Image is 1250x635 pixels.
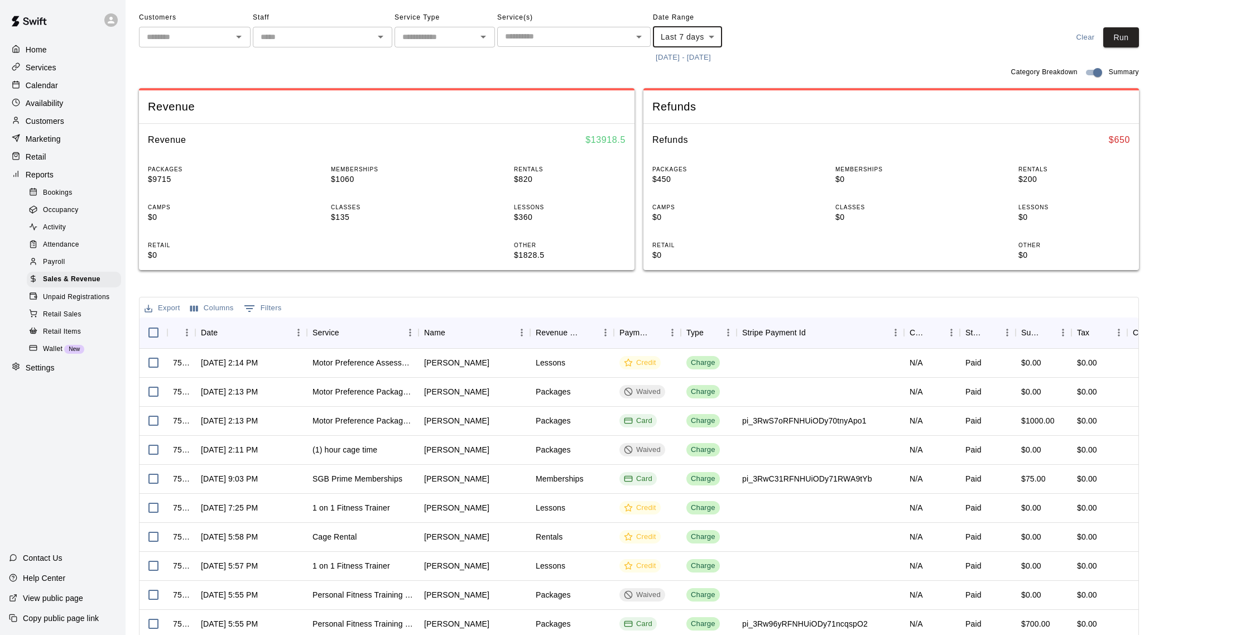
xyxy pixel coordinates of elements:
span: Activity [43,222,66,233]
div: Tax [1071,317,1127,348]
button: Menu [943,324,960,341]
div: $0.00 [1021,444,1041,455]
button: Export [142,300,183,317]
p: CAMPS [652,203,764,211]
button: Menu [402,324,419,341]
div: Paid [965,502,982,513]
div: Home [9,41,117,58]
span: Retail Sales [43,309,81,320]
div: $0.00 [1077,386,1097,397]
div: $0.00 [1021,531,1041,542]
div: 1 on 1 Fitness Trainer [312,502,390,513]
div: N/A [910,473,923,484]
div: Packages [536,618,571,629]
div: Steven Roberts [424,502,489,513]
p: PACKAGES [148,165,259,174]
p: $0 [835,174,947,185]
button: Menu [999,324,1016,341]
div: Service [312,317,339,348]
div: pi_3RwC31RFNHUiODy71RWA9tYb [742,473,872,484]
div: Settings [9,359,117,376]
div: Coupon [910,317,927,348]
p: RENTALS [514,165,626,174]
button: Open [475,29,491,45]
div: Christopher Perry [424,531,489,542]
p: OTHER [514,241,626,249]
p: $0 [835,211,947,223]
button: Sort [445,325,461,340]
button: Menu [664,324,681,341]
h6: $ 650 [1109,133,1130,147]
span: Occupancy [43,205,79,216]
button: Sort [983,325,999,340]
div: Nick Althouse [424,357,489,368]
div: Paid [965,386,982,397]
div: Customers [9,113,117,129]
p: CLASSES [331,203,443,211]
button: Menu [887,324,904,341]
div: Personal Fitness Training (12) Sessions [312,618,413,629]
div: Revenue Category [530,317,614,348]
p: $360 [514,211,626,223]
div: Subtotal [1016,317,1071,348]
div: Charge [691,503,715,513]
div: 756309 [173,502,190,513]
div: Subtotal [1021,317,1039,348]
p: Copy public page link [23,613,99,624]
div: $0.00 [1077,589,1097,600]
p: $0 [148,211,259,223]
button: Run [1103,27,1139,48]
button: Clear [1068,27,1103,48]
div: Payment Method [619,317,648,348]
div: Aug 14, 2025, 9:03 PM [201,473,258,484]
div: $75.00 [1021,473,1046,484]
div: Retail [9,148,117,165]
div: Name [419,317,530,348]
div: Retail Sales [27,307,121,323]
div: Paid [965,415,982,426]
div: N/A [910,357,923,368]
div: N/A [910,386,923,397]
div: N/A [910,618,923,629]
div: $0.00 [1077,531,1097,542]
div: Aug 14, 2025, 5:55 PM [201,589,258,600]
div: Credit [624,561,656,571]
div: Reports [9,166,117,183]
div: Aug 15, 2025, 2:11 PM [201,444,258,455]
div: Nick Althouse [424,386,489,397]
p: Home [26,44,47,55]
button: Menu [1110,324,1127,341]
span: Service Type [395,9,495,27]
p: CLASSES [835,203,947,211]
button: Sort [218,325,233,340]
p: $0 [652,249,764,261]
div: Calendar [9,77,117,94]
div: Charge [691,445,715,455]
button: Menu [1055,324,1071,341]
div: N/A [910,444,923,455]
h6: $ 13918.5 [585,133,626,147]
div: Aug 14, 2025, 5:57 PM [201,560,258,571]
p: OTHER [1018,241,1130,249]
p: Services [26,62,56,73]
p: $0 [148,249,259,261]
p: Contact Us [23,552,62,564]
div: Paid [965,473,982,484]
div: Waived [624,387,661,397]
div: $0.00 [1021,589,1041,600]
div: Nick Althouse [424,444,489,455]
button: Open [631,29,647,45]
a: Sales & Revenue [27,271,126,288]
a: Services [9,59,117,76]
div: Aug 14, 2025, 5:58 PM [201,531,258,542]
a: Retail Items [27,323,126,340]
div: $0.00 [1021,560,1041,571]
button: Sort [1089,325,1105,340]
div: Paid [965,589,982,600]
p: $0 [652,211,764,223]
a: Payroll [27,254,126,271]
div: N/A [910,502,923,513]
div: Aug 15, 2025, 2:13 PM [201,415,258,426]
div: Marketing [9,131,117,147]
div: Payment Method [614,317,681,348]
